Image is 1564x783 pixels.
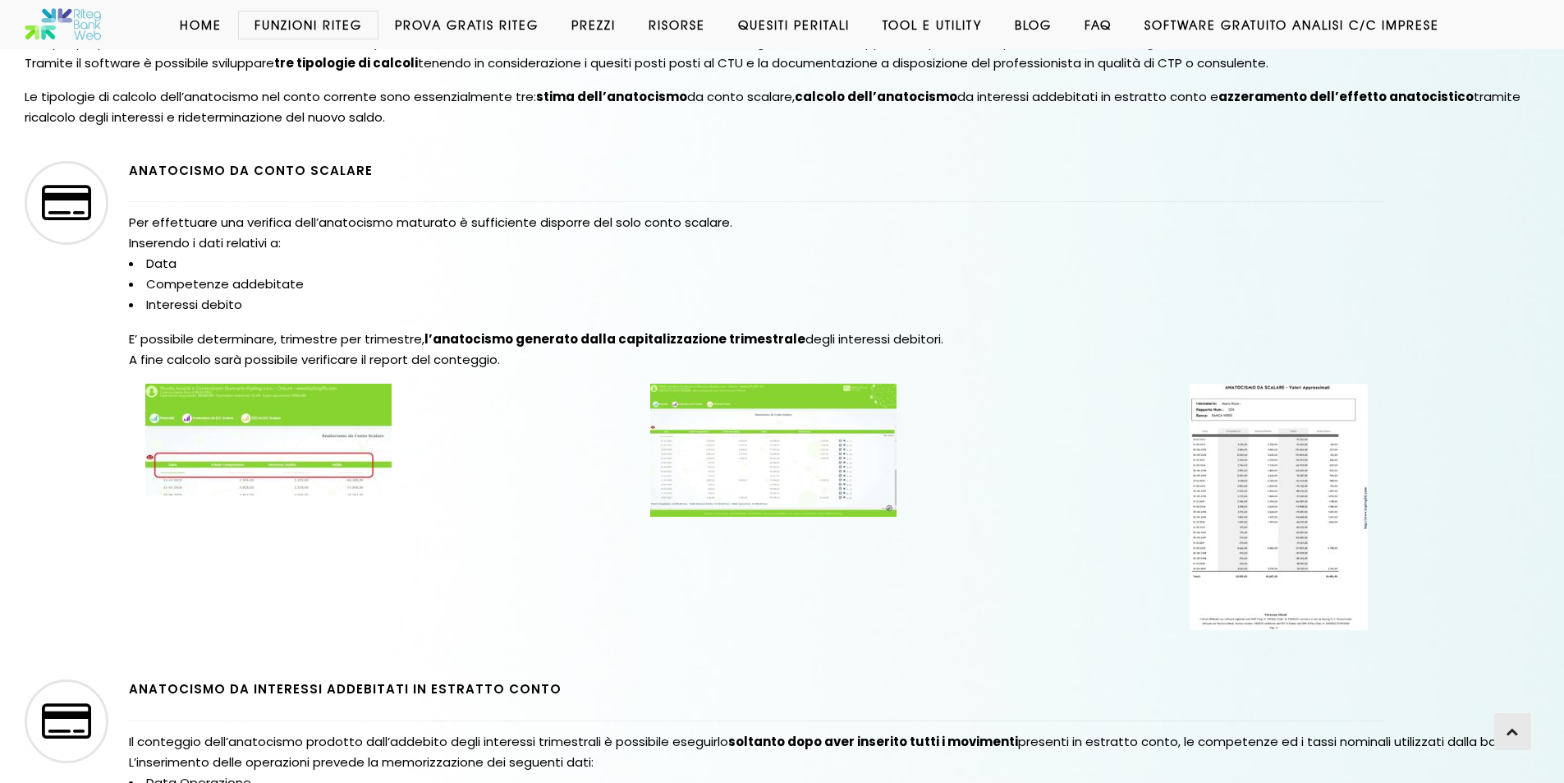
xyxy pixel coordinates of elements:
img: Software anatocismo e usura bancaria [25,8,103,41]
strong: stima dell’anatocismo [536,88,687,105]
a: Prezzi [555,16,632,33]
h5: Anatocismo da conto scalare [129,161,1523,182]
strong: soltanto dopo aver inserito tutti i movimenti [728,733,1018,750]
p: E’ possibile determinare, trimestre per trimestre, degli interessi debitori. A fine calcolo sarà ... [129,329,1523,371]
img: Calcolo anatocismo da scalare - Inserimento dati [145,384,392,495]
strong: l’anatocismo generato dalla capitalizzazione trimestrale [424,330,805,348]
a: Quesiti Peritali [722,16,866,33]
p: Le tipologie di calcolo dell’anatocismo nel conto corrente sono essenzialmente tre: da conto scal... [25,87,1523,128]
a: Home [163,16,238,33]
li: Interessi debito [129,295,1523,316]
a: Prova Gratis Riteg [378,16,555,33]
a: Funzioni Riteg [238,16,378,33]
strong: azzeramento dell’effetto anatocistico [1218,88,1474,105]
a: Tool e Utility [866,16,998,33]
div: Per effettuare una verifica dell’anatocismo maturato è sufficiente disporre del solo conto scalar... [129,213,1523,371]
a: Faq [1068,16,1128,33]
img: Calcolo anatocismo da scalare - Calcolo dell'anatocismo [650,384,897,517]
strong: calcolo dell’anatocismo [795,88,957,105]
a: Risorse [632,16,722,33]
strong: tre tipologie di calcoli [274,54,418,71]
img: Calcolo anatocismo da scalare - Stampa dell'elaborazione [1190,384,1368,630]
a: Blog [998,16,1068,33]
li: Competenze addebitate [129,274,1523,295]
p: Sempre più professionisti necessitano di software mirati per calcolare l’anatocismo maturato nel ... [25,33,1523,74]
a: Software GRATUITO analisi c/c imprese [1128,16,1456,33]
h5: Anatocismo da interessi addebitati in estratto conto [129,679,1523,700]
li: Data [129,254,1523,274]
